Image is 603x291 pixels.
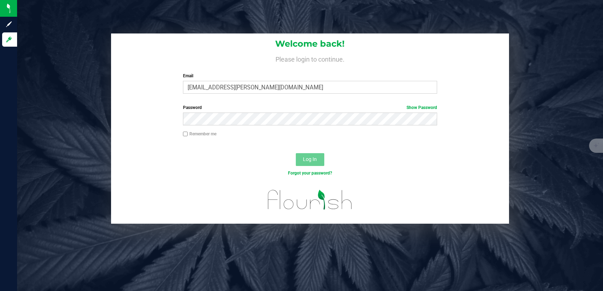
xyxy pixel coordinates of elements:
button: Log In [296,153,324,166]
img: flourish_logo.svg [260,184,360,216]
inline-svg: Log in [5,36,12,43]
label: Remember me [183,131,216,137]
a: Show Password [407,105,437,110]
input: Remember me [183,131,188,136]
h1: Welcome back! [111,39,509,48]
inline-svg: Sign up [5,21,12,28]
label: Email [183,73,437,79]
h4: Please login to continue. [111,54,509,63]
a: Forgot your password? [288,171,332,176]
span: Log In [303,156,317,162]
span: Password [183,105,202,110]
